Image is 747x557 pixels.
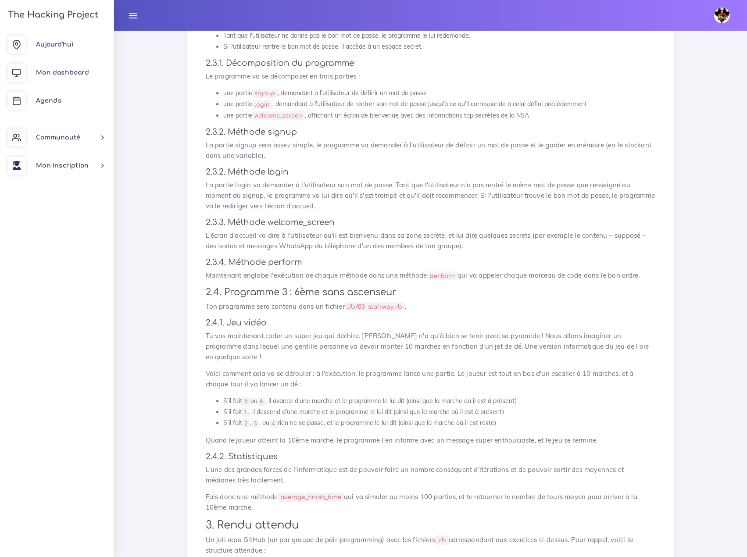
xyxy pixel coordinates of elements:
h4: 2.3.2. Méthode login [206,167,656,177]
code: 6 [257,397,265,406]
code: 1 [242,408,249,417]
li: une partie , demandant à l'utilisateur de rentrer son mot de passe jusqu'à ce qu'il corresponde à... [223,99,656,110]
p: Maintenant englobe l'exécution de chaque méthode dans une méthode qui va appeler chaque morceau d... [206,270,656,281]
p: La partie signup sera assez simple, le programme va demander à l'utilisateur de définir un mot de... [206,140,656,161]
p: Un joli repo GitHub (un par groupe de pair-programming) avec les fichiers correspondant aux exerc... [206,535,656,556]
code: login [252,100,272,109]
p: Le programme va se décomposer en trois parties : [206,71,656,82]
li: S’il fait ou , il avance d'une marche et le programme le lui dit (ainsi que la marche où il est à... [223,396,656,407]
li: S’il fait , il descend d'une marche et le programme le lui dit (ainsi que la marche où il est à p... [223,407,656,418]
p: Quand le joueur atteint la 10ème marche, le programme l'en informe avec un message super enthousi... [206,435,656,446]
code: 4 [269,419,278,428]
code: average_finish_time [278,493,344,502]
p: L'une des grandes forces de l'informatique est de pouvoir faire un nombre conséquent d'itérations... [206,464,656,486]
p: Voici comment cela va se dérouler : à l'exécution, le programme lance une partie. Le joueur est t... [206,368,656,389]
h4: 2.4.1. Jeu vidéo [206,318,656,328]
code: perform [427,271,458,281]
li: une partie , demandant à l'utilisateur de définir un mot de passe [223,88,656,99]
code: signup [252,89,278,98]
img: avatar [714,7,730,23]
p: Tu vas maintenant coder un super jeu qui déchire. [PERSON_NAME] n'a qu'à bien se tenir avec sa py... [206,331,656,362]
span: Mon dashboard [36,69,89,76]
h4: 2.3.3. Méthode welcome_screen [206,218,656,227]
h4: 2.3.4. Méthode perform [206,257,656,267]
span: Agenda [36,97,61,104]
span: Aujourd'hui [36,41,73,48]
h4: 2.3.2. Méthode signup [206,127,656,137]
p: Ton programme sera contenu dans un fichier . [206,301,656,312]
code: 5 [242,397,250,406]
code: .rb [435,536,449,545]
h4: 2.3.1. Décomposition du programme [206,58,656,68]
li: Tant que l'utilisateur ne donne pas le bon mot de passe, le programme le lui redemande. [223,30,656,41]
span: Communauté [36,134,80,141]
h2: 3. Rendu attendu [206,519,656,532]
span: Mon inscription [36,162,89,169]
h3: The Hacking Project [5,10,98,20]
code: 2 [242,419,250,428]
code: 3 [251,419,259,428]
code: welcome_screen [252,111,305,120]
li: Si l'utilisateur rentre le bon mot de passe, il accède à un espace secret. [223,41,656,52]
h4: 2.4.2. Statistiques [206,452,656,461]
li: S’il fait , , ou rien ne se passe, et le programme le lui dit (ainsi que la marche où il est resté) [223,418,656,428]
p: Fais donc une méthode qui va simuler au moins 100 parties, et te retourner le nombre de tours moy... [206,492,656,513]
h3: 2.4. Programme 3 : 6ème sans ascenseur [206,287,656,298]
li: une partie , affichant un écran de bienvenue avec des informations top secrètes de la NSA [223,110,656,121]
code: lib/03_stairway.rb [345,302,405,311]
p: L'écran d'accueil va dire à l'utilisateur qu'il est bienvenu dans sa zone secrète, et lui dire qu... [206,230,656,251]
p: La partie login va demander à l'utilisateur son mot de passe. Tant que l'utilisateur n'a pas rent... [206,180,656,211]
